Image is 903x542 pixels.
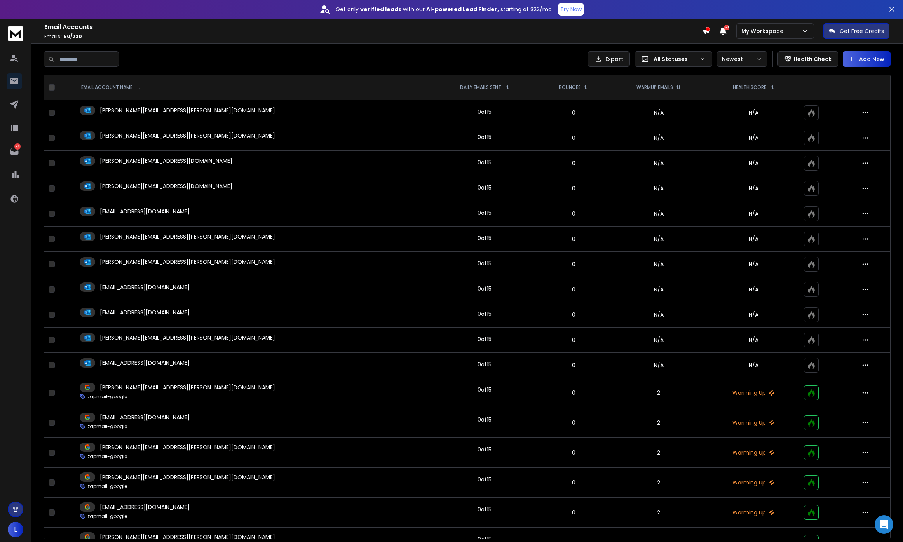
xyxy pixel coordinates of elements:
[559,84,581,91] p: BOUNCES
[542,389,605,397] p: 0
[100,157,232,165] p: [PERSON_NAME][EMAIL_ADDRESS][DOMAIN_NAME]
[610,498,708,528] td: 2
[843,51,891,67] button: Add New
[542,311,605,319] p: 0
[654,55,696,63] p: All Statuses
[100,503,190,511] p: [EMAIL_ADDRESS][DOMAIN_NAME]
[478,335,492,343] div: 0 of 15
[724,25,729,30] span: 50
[712,235,795,243] p: N/A
[840,27,884,35] p: Get Free Credits
[542,449,605,457] p: 0
[426,5,499,13] strong: AI-powered Lead Finder,
[87,394,127,400] p: zapmail-google
[64,33,82,40] span: 50 / 230
[478,234,492,242] div: 0 of 15
[542,419,605,427] p: 0
[542,336,605,344] p: 0
[636,84,673,91] p: WARMUP EMAILS
[542,210,605,218] p: 0
[100,533,275,541] p: [PERSON_NAME][EMAIL_ADDRESS][PERSON_NAME][DOMAIN_NAME]
[100,207,190,215] p: [EMAIL_ADDRESS][DOMAIN_NAME]
[87,483,127,490] p: zapmail-google
[100,383,275,391] p: [PERSON_NAME][EMAIL_ADDRESS][PERSON_NAME][DOMAIN_NAME]
[542,509,605,516] p: 0
[542,109,605,117] p: 0
[712,336,795,344] p: N/A
[610,378,708,408] td: 2
[712,509,795,516] p: Warming Up
[712,449,795,457] p: Warming Up
[610,408,708,438] td: 2
[610,100,708,125] td: N/A
[7,143,22,159] a: 27
[87,513,127,519] p: zapmail-google
[100,182,232,190] p: [PERSON_NAME][EMAIL_ADDRESS][DOMAIN_NAME]
[478,386,492,394] div: 0 of 15
[793,55,832,63] p: Health Check
[478,285,492,293] div: 0 of 15
[542,134,605,142] p: 0
[478,476,492,483] div: 0 of 15
[733,84,766,91] p: HEALTH SCORE
[100,258,275,266] p: [PERSON_NAME][EMAIL_ADDRESS][PERSON_NAME][DOMAIN_NAME]
[87,453,127,460] p: zapmail-google
[712,134,795,142] p: N/A
[8,26,23,41] img: logo
[460,84,501,91] p: DAILY EMAILS SENT
[542,159,605,167] p: 0
[610,302,708,328] td: N/A
[100,359,190,367] p: [EMAIL_ADDRESS][DOMAIN_NAME]
[712,159,795,167] p: N/A
[712,479,795,486] p: Warming Up
[542,479,605,486] p: 0
[610,277,708,302] td: N/A
[542,260,605,268] p: 0
[558,3,584,16] button: Try Now
[542,185,605,192] p: 0
[478,310,492,318] div: 0 of 15
[81,84,140,91] div: EMAIL ACCOUNT NAME
[100,413,190,421] p: [EMAIL_ADDRESS][DOMAIN_NAME]
[100,473,275,481] p: [PERSON_NAME][EMAIL_ADDRESS][PERSON_NAME][DOMAIN_NAME]
[14,143,21,150] p: 27
[478,416,492,423] div: 0 of 15
[610,227,708,252] td: N/A
[712,361,795,369] p: N/A
[823,23,889,39] button: Get Free Credits
[100,443,275,451] p: [PERSON_NAME][EMAIL_ADDRESS][PERSON_NAME][DOMAIN_NAME]
[610,438,708,468] td: 2
[610,468,708,498] td: 2
[8,522,23,537] button: L
[478,446,492,453] div: 0 of 15
[100,283,190,291] p: [EMAIL_ADDRESS][DOMAIN_NAME]
[478,361,492,368] div: 0 of 15
[610,176,708,201] td: N/A
[478,505,492,513] div: 0 of 15
[44,33,702,40] p: Emails :
[712,109,795,117] p: N/A
[100,233,275,241] p: [PERSON_NAME][EMAIL_ADDRESS][PERSON_NAME][DOMAIN_NAME]
[336,5,552,13] p: Get only with our starting at $22/mo
[478,260,492,267] div: 0 of 15
[588,51,630,67] button: Export
[542,235,605,243] p: 0
[610,328,708,353] td: N/A
[610,252,708,277] td: N/A
[717,51,767,67] button: Newest
[478,108,492,116] div: 0 of 15
[100,334,275,342] p: [PERSON_NAME][EMAIL_ADDRESS][PERSON_NAME][DOMAIN_NAME]
[478,133,492,141] div: 0 of 15
[741,27,786,35] p: My Workspace
[542,361,605,369] p: 0
[44,23,702,32] h1: Email Accounts
[100,308,190,316] p: [EMAIL_ADDRESS][DOMAIN_NAME]
[478,184,492,192] div: 0 of 15
[777,51,838,67] button: Health Check
[712,210,795,218] p: N/A
[712,389,795,397] p: Warming Up
[610,353,708,378] td: N/A
[560,5,582,13] p: Try Now
[610,125,708,151] td: N/A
